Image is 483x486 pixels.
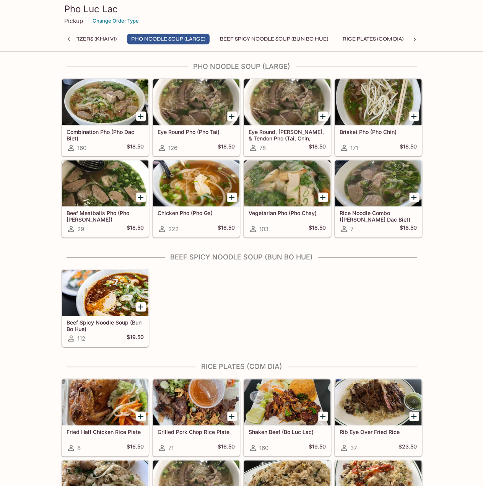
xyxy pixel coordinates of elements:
[168,225,179,233] span: 222
[244,160,330,206] div: Vegetarian Pho (Pho Chay)
[227,111,237,121] button: Add Eye Round Pho (Pho Tai)
[259,144,266,152] span: 78
[340,210,417,222] h5: Rice Noodle Combo ([PERSON_NAME] Dac Biet)
[62,379,148,425] div: Fried Half Chicken Rice Plate
[249,129,326,141] h5: Eye Round, [PERSON_NAME], & Tendon Pho (Tai, Chin, [GEOGRAPHIC_DATA])
[61,362,422,371] h4: Rice Plates (Com Dia)
[259,444,268,452] span: 160
[136,411,146,421] button: Add Fried Half Chicken Rice Plate
[218,143,235,152] h5: $18.50
[67,319,144,332] h5: Beef Spicy Noodle Soup (Bun Bo Hue)
[67,210,144,222] h5: Beef Meatballs Pho (Pho [PERSON_NAME])
[136,111,146,121] button: Add Combination Pho (Pho Dac Biet)
[77,335,85,342] span: 112
[309,224,326,233] h5: $18.50
[127,224,144,233] h5: $18.50
[136,302,146,311] button: Add Beef Spicy Noodle Soup (Bun Bo Hue)
[158,129,235,135] h5: Eye Round Pho (Pho Tai)
[62,270,148,316] div: Beef Spicy Noodle Soup (Bun Bo Hue)
[216,34,332,44] button: Beef Spicy Noodle Soup (Bun Bo Hue)
[64,3,419,15] h3: Pho Luc Lac
[77,144,86,152] span: 160
[398,443,417,452] h5: $23.50
[57,34,121,44] button: Appetizers (Khai Vi)
[338,34,408,44] button: Rice Plates (Com Dia)
[153,379,240,456] a: Grilled Pork Chop Rice Plate71$16.50
[158,429,235,435] h5: Grilled Pork Chop Rice Plate
[244,160,331,237] a: Vegetarian Pho (Pho Chay)103$18.50
[61,62,422,71] h4: Pho Noodle Soup (Large)
[409,111,419,121] button: Add Brisket Pho (Pho Chin)
[77,444,81,452] span: 8
[62,79,149,156] a: Combination Pho (Pho Dac Biet)160$18.50
[168,144,177,152] span: 126
[218,443,235,452] h5: $16.50
[244,379,331,456] a: Shaken Beef (Bo Luc Lac)160$19.50
[335,160,421,206] div: Rice Noodle Combo (Hu Tieu Dac Biet)
[309,443,326,452] h5: $19.50
[340,129,417,135] h5: Brisket Pho (Pho Chin)
[62,79,148,125] div: Combination Pho (Pho Dac Biet)
[62,160,149,237] a: Beef Meatballs Pho (Pho [PERSON_NAME])29$18.50
[168,444,174,452] span: 71
[136,192,146,202] button: Add Beef Meatballs Pho (Pho Bo Vien)
[153,379,239,425] div: Grilled Pork Chop Rice Plate
[350,144,358,152] span: 171
[350,225,353,233] span: 7
[153,79,239,125] div: Eye Round Pho (Pho Tai)
[62,160,148,206] div: Beef Meatballs Pho (Pho Bo Vien)
[89,15,142,27] button: Change Order Type
[318,411,328,421] button: Add Shaken Beef (Bo Luc Lac)
[127,143,144,152] h5: $18.50
[335,160,422,237] a: Rice Noodle Combo ([PERSON_NAME] Dac Biet)7$18.50
[64,17,83,24] p: Pickup
[153,79,240,156] a: Eye Round Pho (Pho Tai)126$18.50
[227,192,237,202] button: Add Chicken Pho (Pho Ga)
[259,225,268,233] span: 103
[153,160,239,206] div: Chicken Pho (Pho Ga)
[335,79,421,125] div: Brisket Pho (Pho Chin)
[62,269,149,347] a: Beef Spicy Noodle Soup (Bun Bo Hue)112$19.50
[409,411,419,421] button: Add Rib Eye Over Fried Rice
[335,379,422,456] a: Rib Eye Over Fried Rice37$23.50
[249,429,326,435] h5: Shaken Beef (Bo Luc Lac)
[127,334,144,343] h5: $19.50
[244,379,330,425] div: Shaken Beef (Bo Luc Lac)
[335,79,422,156] a: Brisket Pho (Pho Chin)171$18.50
[400,143,417,152] h5: $18.50
[350,444,357,452] span: 37
[340,429,417,435] h5: Rib Eye Over Fried Rice
[409,192,419,202] button: Add Rice Noodle Combo (Hu Tieu Dac Biet)
[244,79,330,125] div: Eye Round, Brisket, & Tendon Pho (Tai, Chin, Gan)
[67,429,144,435] h5: Fried Half Chicken Rice Plate
[318,192,328,202] button: Add Vegetarian Pho (Pho Chay)
[158,210,235,216] h5: Chicken Pho (Pho Ga)
[249,210,326,216] h5: Vegetarian Pho (Pho Chay)
[244,79,331,156] a: Eye Round, [PERSON_NAME], & Tendon Pho (Tai, Chin, [GEOGRAPHIC_DATA])78$18.50
[77,225,84,233] span: 29
[61,253,422,261] h4: Beef Spicy Noodle Soup (Bun Bo Hue)
[218,224,235,233] h5: $18.50
[153,160,240,237] a: Chicken Pho (Pho Ga)222$18.50
[309,143,326,152] h5: $18.50
[227,411,237,421] button: Add Grilled Pork Chop Rice Plate
[400,224,417,233] h5: $18.50
[127,34,210,44] button: Pho Noodle Soup (Large)
[127,443,144,452] h5: $16.50
[67,129,144,141] h5: Combination Pho (Pho Dac Biet)
[335,379,421,425] div: Rib Eye Over Fried Rice
[62,379,149,456] a: Fried Half Chicken Rice Plate8$16.50
[318,111,328,121] button: Add Eye Round, Brisket, & Tendon Pho (Tai, Chin, Gan)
